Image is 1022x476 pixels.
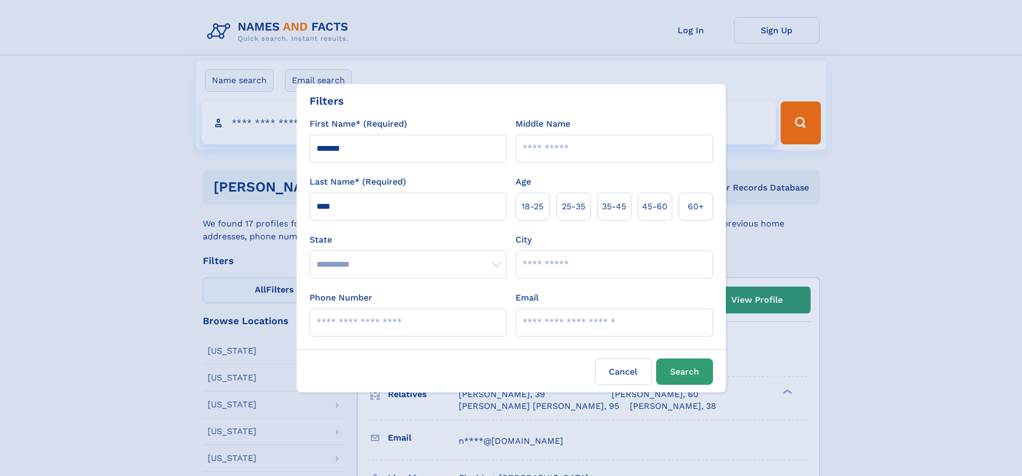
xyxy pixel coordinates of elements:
[310,93,344,109] div: Filters
[516,291,539,304] label: Email
[595,358,652,385] label: Cancel
[656,358,713,385] button: Search
[516,233,532,246] label: City
[516,118,570,130] label: Middle Name
[602,200,626,213] span: 35‑45
[310,118,407,130] label: First Name* (Required)
[310,233,507,246] label: State
[516,175,531,188] label: Age
[521,200,543,213] span: 18‑25
[310,175,406,188] label: Last Name* (Required)
[642,200,667,213] span: 45‑60
[688,200,704,213] span: 60+
[310,291,372,304] label: Phone Number
[562,200,585,213] span: 25‑35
